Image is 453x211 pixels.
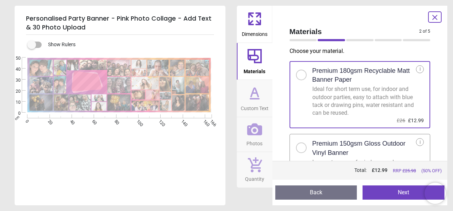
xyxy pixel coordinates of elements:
[237,80,272,117] button: Custom Text
[419,28,430,34] span: 2 of 5
[237,43,272,80] button: Materials
[244,65,265,75] span: Materials
[372,167,387,174] span: £
[416,138,424,146] div: i
[402,168,416,173] span: £ 25.98
[7,66,21,72] span: 40
[237,6,272,43] button: Dimensions
[241,102,269,112] span: Custom Text
[242,27,267,38] span: Dimensions
[7,110,21,117] span: 0
[237,152,272,188] button: Quantity
[275,185,357,200] button: Back
[26,11,214,35] h5: Personalised Party Banner - Pink Photo Collage - Add Text & 30 Photo Upload
[421,168,442,174] span: (50% OFF)
[312,66,416,84] h2: Premium 180gsm Recyclable Matt Banner Paper
[393,168,416,174] span: RRP
[416,65,424,73] div: i
[7,88,21,94] span: 20
[290,47,436,55] p: Choose your material .
[408,118,424,123] span: £12.99
[7,77,21,83] span: 30
[312,85,416,117] div: Ideal for short term use, for indoor and outdoor parties, easy to attach with blue tack or drawin...
[312,158,416,190] div: Longer term use, for indoors and outdoors, easy to attach with blue tack or drawing pins, waterpr...
[289,167,442,174] div: Total:
[312,139,416,157] h2: Premium 150gsm Gloss Outdoor Vinyl Banner
[7,99,21,105] span: 10
[237,117,272,152] button: Photos
[245,172,264,183] span: Quantity
[32,40,225,49] div: Show Rulers
[363,185,444,200] button: Next
[375,167,387,173] span: 12.99
[14,115,20,121] span: cm
[246,137,262,147] span: Photos
[7,55,21,61] span: 50
[397,118,405,123] span: £26
[290,26,420,37] span: Materials
[425,183,446,204] iframe: Brevo live chat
